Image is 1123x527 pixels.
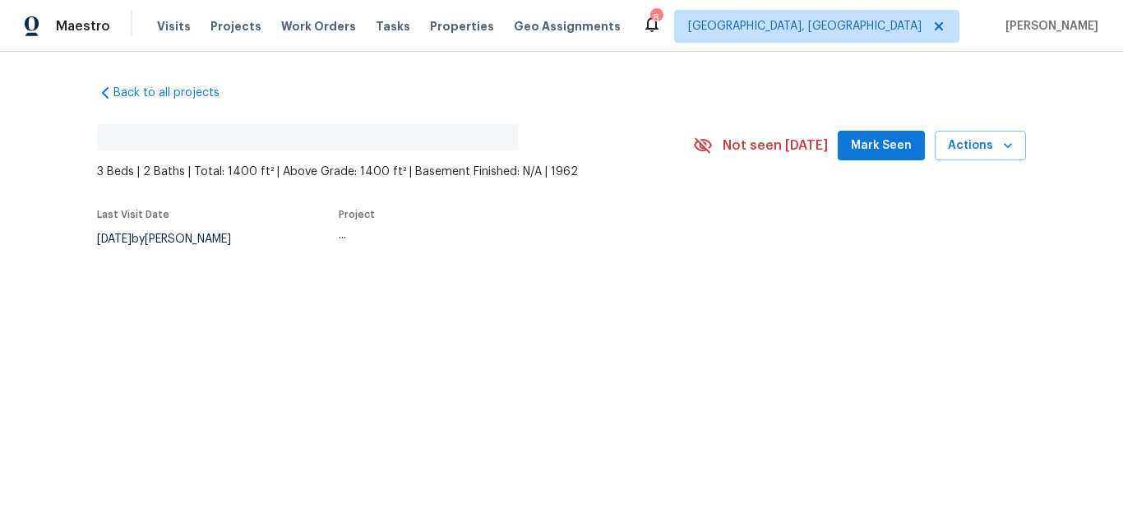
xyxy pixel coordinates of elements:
[650,10,662,26] div: 8
[97,233,132,245] span: [DATE]
[851,136,912,156] span: Mark Seen
[376,21,410,32] span: Tasks
[688,18,922,35] span: [GEOGRAPHIC_DATA], [GEOGRAPHIC_DATA]
[723,137,828,154] span: Not seen [DATE]
[281,18,356,35] span: Work Orders
[56,18,110,35] span: Maestro
[430,18,494,35] span: Properties
[935,131,1026,161] button: Actions
[97,164,693,180] span: 3 Beds | 2 Baths | Total: 1400 ft² | Above Grade: 1400 ft² | Basement Finished: N/A | 1962
[948,136,1013,156] span: Actions
[210,18,261,35] span: Projects
[514,18,621,35] span: Geo Assignments
[838,131,925,161] button: Mark Seen
[97,210,169,220] span: Last Visit Date
[339,210,375,220] span: Project
[339,229,654,241] div: ...
[999,18,1098,35] span: [PERSON_NAME]
[97,229,251,249] div: by [PERSON_NAME]
[157,18,191,35] span: Visits
[97,85,255,101] a: Back to all projects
